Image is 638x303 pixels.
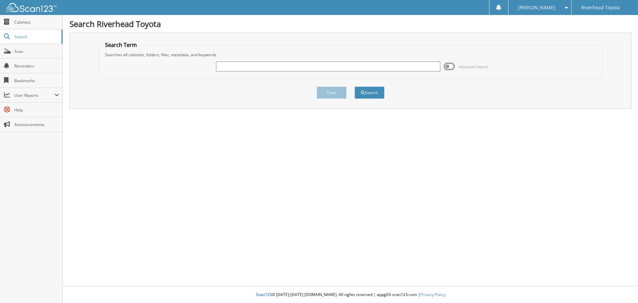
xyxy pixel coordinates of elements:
span: Riverhead Toyota [581,6,620,10]
span: [PERSON_NAME] [518,6,555,10]
span: User Reports [14,92,54,98]
div: © [DATE]-[DATE] [DOMAIN_NAME]. All rights reserved | appg03-scan123-com | [63,287,638,303]
iframe: Chat Widget [605,271,638,303]
span: Advanced Search [459,64,488,69]
span: Scan [14,49,59,54]
h1: Search Riverhead Toyota [69,18,631,29]
span: Reminders [14,63,59,69]
button: Search [355,86,384,99]
span: Scan123 [256,292,272,297]
legend: Search Term [102,41,140,49]
span: Bookmarks [14,78,59,83]
span: Announcements [14,122,59,127]
span: Help [14,107,59,113]
img: scan123-logo-white.svg [7,3,56,12]
span: Search [14,34,58,40]
span: Cabinets [14,19,59,25]
a: Privacy Policy [420,292,445,297]
button: Clear [317,86,347,99]
div: Searches all cabinets, folders, files, metadata, and keywords [102,52,599,58]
